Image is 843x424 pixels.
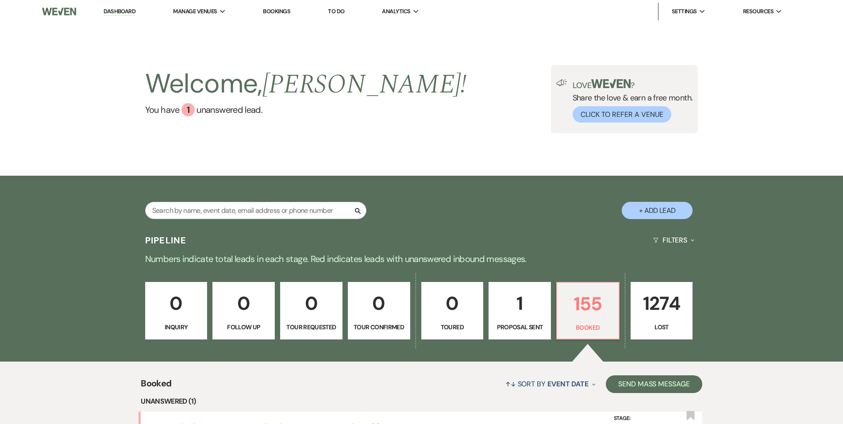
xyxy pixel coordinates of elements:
[151,289,202,318] p: 0
[145,202,366,219] input: Search by name, event date, email address or phone number
[636,289,687,318] p: 1274
[505,379,516,389] span: ↑↓
[104,8,135,16] a: Dashboard
[145,65,467,103] h2: Welcome,
[382,7,410,16] span: Analytics
[427,289,478,318] p: 0
[141,396,702,407] li: Unanswered (1)
[562,289,613,319] p: 155
[263,8,290,15] a: Bookings
[212,282,275,339] a: 0Follow Up
[650,228,698,252] button: Filters
[151,322,202,332] p: Inquiry
[348,282,410,339] a: 0Tour Confirmed
[743,7,774,16] span: Resources
[606,375,702,393] button: Send Mass Message
[556,79,567,86] img: loud-speaker-illustration.svg
[556,282,620,339] a: 155Booked
[631,282,693,339] a: 1274Lost
[218,322,269,332] p: Follow Up
[547,379,589,389] span: Event Date
[103,252,740,266] p: Numbers indicate total leads in each stage. Red indicates leads with unanswered inbound messages.
[622,202,693,219] button: + Add Lead
[145,282,208,339] a: 0Inquiry
[173,7,217,16] span: Manage Venues
[421,282,484,339] a: 0Toured
[42,2,76,21] img: Weven Logo
[502,372,599,396] button: Sort By Event Date
[218,289,269,318] p: 0
[567,79,693,123] div: Share the love & earn a free month.
[427,322,478,332] p: Toured
[562,323,613,332] p: Booked
[328,8,344,15] a: To Do
[573,79,693,89] p: Love ?
[145,103,467,116] a: You have 1 unanswered lead.
[591,79,631,88] img: weven-logo-green.svg
[672,7,697,16] span: Settings
[354,322,404,332] p: Tour Confirmed
[489,282,551,339] a: 1Proposal Sent
[286,289,337,318] p: 0
[494,289,545,318] p: 1
[286,322,337,332] p: Tour Requested
[494,322,545,332] p: Proposal Sent
[614,414,680,424] label: Stage:
[262,64,467,105] span: [PERSON_NAME] !
[141,377,171,396] span: Booked
[145,234,187,247] h3: Pipeline
[354,289,404,318] p: 0
[636,322,687,332] p: Lost
[573,106,671,123] button: Click to Refer a Venue
[280,282,343,339] a: 0Tour Requested
[181,103,195,116] div: 1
